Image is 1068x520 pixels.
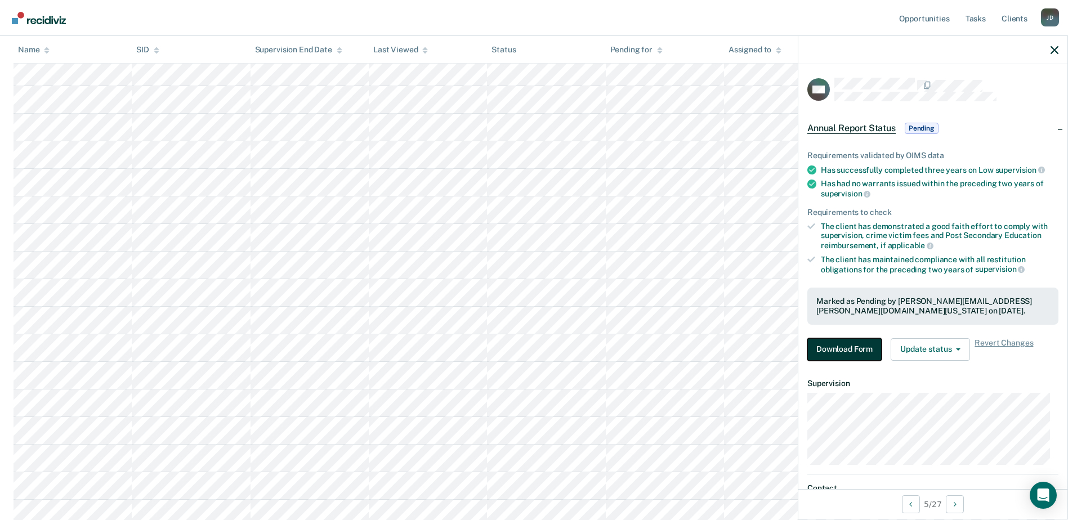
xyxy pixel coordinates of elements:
div: Status [491,45,516,55]
a: Navigate to form link [807,338,886,361]
button: Previous Opportunity [902,495,920,513]
div: Requirements validated by OIMS data [807,151,1058,160]
button: Next Opportunity [946,495,964,513]
dt: Supervision [807,379,1058,388]
div: J D [1041,8,1059,26]
span: Revert Changes [975,338,1033,361]
span: Annual Report Status [807,123,896,134]
span: supervision [975,265,1025,274]
div: Requirements to check [807,208,1058,217]
div: Supervision End Date [255,45,342,55]
div: Annual Report StatusPending [798,110,1067,146]
button: Download Form [807,338,882,361]
button: Update status [891,338,970,361]
div: Pending for [610,45,663,55]
div: Has successfully completed three years on Low [821,165,1058,175]
div: 5 / 27 [798,489,1067,519]
span: applicable [888,241,933,250]
div: Last Viewed [373,45,428,55]
div: Assigned to [729,45,781,55]
span: Pending [905,123,939,134]
div: Name [18,45,50,55]
span: supervision [821,189,870,198]
dt: Contact [807,483,1058,493]
img: Recidiviz [12,12,66,24]
div: The client has demonstrated a good faith effort to comply with supervision, crime victim fees and... [821,222,1058,250]
span: supervision [995,165,1045,174]
button: Profile dropdown button [1041,8,1059,26]
div: SID [136,45,159,55]
div: Has had no warrants issued within the preceding two years of [821,179,1058,198]
div: Marked as Pending by [PERSON_NAME][EMAIL_ADDRESS][PERSON_NAME][DOMAIN_NAME][US_STATE] on [DATE]. [816,297,1049,316]
div: The client has maintained compliance with all restitution obligations for the preceding two years of [821,255,1058,274]
div: Open Intercom Messenger [1030,482,1057,509]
